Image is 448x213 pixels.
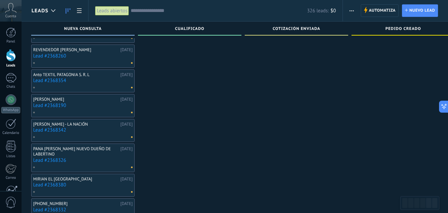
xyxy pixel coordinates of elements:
span: 326 leads: [307,8,329,14]
span: No hay nada asignado [131,136,133,138]
div: Cualificado [141,27,238,32]
span: No hay nada asignado [131,166,133,168]
span: Cuenta [5,14,16,19]
span: No hay nada asignado [131,191,133,193]
span: Cualificado [175,27,205,31]
span: Nueva consulta [64,27,101,31]
div: [DATE] [120,146,133,157]
div: [DATE] [120,176,133,182]
span: $0 [331,8,336,14]
span: No hay nada asignado [131,37,133,39]
div: Cotización enviada [248,27,345,32]
div: PANA [PERSON_NAME] NUEVO DUEÑO DE LABERTINO [33,146,119,157]
a: Lead #2368332 [33,207,133,213]
div: REVENDEDOR [PERSON_NAME] [33,47,119,53]
a: Lead #2368326 [33,158,133,163]
div: [PERSON_NAME] [33,97,119,102]
div: WhatsApp [1,107,20,113]
div: Correo [1,176,21,180]
div: Chats [1,85,21,89]
div: Calendario [1,131,21,135]
a: Lead #2368354 [33,78,133,83]
div: Anto TEXTIL PATAGONIA S. R. L [33,72,119,77]
span: No hay nada asignado [131,112,133,113]
div: Nueva consulta [34,27,131,32]
div: MIRIAN EL [GEOGRAPHIC_DATA] [33,176,119,182]
a: Lead #2368380 [33,182,133,188]
div: Panel [1,40,21,44]
a: Lead #2368342 [33,127,133,133]
div: Listas [1,154,21,159]
span: No hay nada asignado [131,87,133,88]
div: Leads [1,63,21,68]
div: [DATE] [120,47,133,53]
span: Automatiza [369,5,396,17]
span: No hay nada asignado [131,62,133,64]
span: Cotización enviada [273,27,320,31]
a: Automatiza [361,4,399,17]
div: [PERSON_NAME] - LA NACIÓN [33,122,119,127]
span: Pedido creado [385,27,421,31]
div: [DATE] [120,97,133,102]
a: Lead #2368260 [33,53,133,59]
a: Lead #2368190 [33,103,133,108]
span: Leads [32,8,48,14]
span: Nuevo lead [409,5,435,17]
div: [DATE] [120,122,133,127]
div: [DATE] [120,201,133,206]
div: [DATE] [120,72,133,77]
a: Nuevo lead [402,4,438,17]
div: [PHONE_NUMBER] [33,201,119,206]
div: Leads abiertos [95,6,129,16]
